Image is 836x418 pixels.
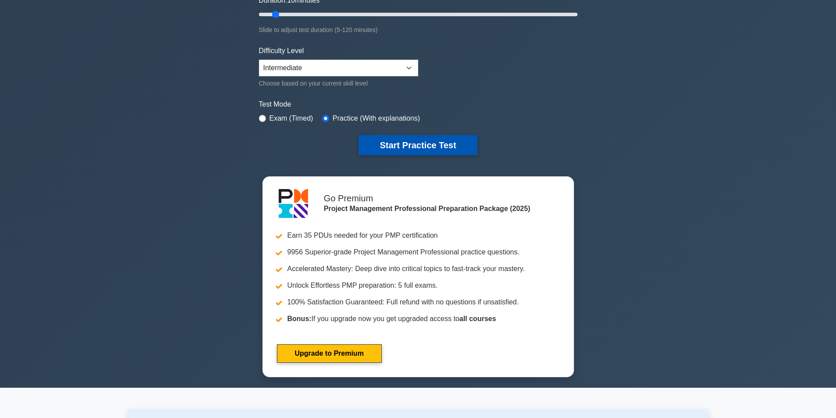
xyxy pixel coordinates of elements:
[333,113,420,124] label: Practice (With explanations)
[277,344,382,363] a: Upgrade to Premium
[359,135,477,155] button: Start Practice Test
[259,46,304,56] label: Difficulty Level
[259,25,578,35] div: Slide to adjust test duration (5-120 minutes)
[269,113,313,124] label: Exam (Timed)
[259,99,578,110] label: Test Mode
[259,78,418,89] div: Choose based on your current skill level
